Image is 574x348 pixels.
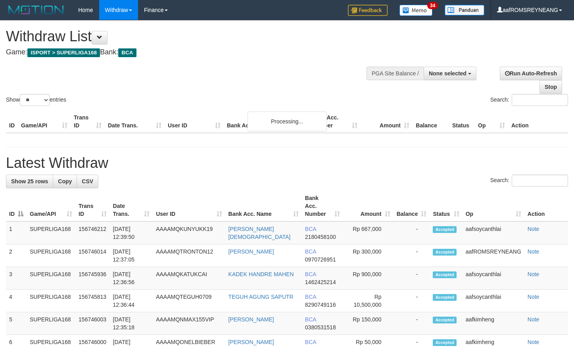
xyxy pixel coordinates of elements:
[427,2,438,9] span: 34
[6,290,27,312] td: 4
[433,294,457,301] span: Accepted
[302,191,343,221] th: Bank Acc. Number: activate to sort column ascending
[6,110,18,133] th: ID
[463,191,524,221] th: Op: activate to sort column ascending
[539,80,562,94] a: Stop
[463,312,524,335] td: aafkimheng
[153,312,225,335] td: AAAAMQNMAX155VIP
[433,317,457,323] span: Accepted
[433,249,457,256] span: Accepted
[433,226,457,233] span: Accepted
[305,279,336,285] span: Copy 1462425214 to clipboard
[110,191,153,221] th: Date Trans.: activate to sort column ascending
[228,339,274,345] a: [PERSON_NAME]
[153,267,225,290] td: AAAAMQKATUKCAI
[449,110,475,133] th: Status
[27,221,75,244] td: SUPERLIGA168
[165,110,224,133] th: User ID
[228,226,291,240] a: [PERSON_NAME][DEMOGRAPHIC_DATA]
[75,221,110,244] td: 156746212
[343,191,393,221] th: Amount: activate to sort column ascending
[77,175,98,188] a: CSV
[394,221,430,244] td: -
[6,94,66,106] label: Show entries
[343,244,393,267] td: Rp 300,000
[305,294,316,300] span: BCA
[11,178,48,185] span: Show 25 rows
[500,67,562,80] a: Run Auto-Refresh
[228,271,294,277] a: KADEK HANDRE MAHEN
[305,256,336,263] span: Copy 0970726951 to clipboard
[305,339,316,345] span: BCA
[394,244,430,267] td: -
[475,110,508,133] th: Op
[394,312,430,335] td: -
[528,316,539,323] a: Note
[228,316,274,323] a: [PERSON_NAME]
[524,191,568,221] th: Action
[361,110,413,133] th: Amount
[430,191,462,221] th: Status: activate to sort column ascending
[399,5,433,16] img: Button%20Memo.svg
[528,339,539,345] a: Note
[27,312,75,335] td: SUPERLIGA168
[305,271,316,277] span: BCA
[153,290,225,312] td: AAAAMQTEGUH0709
[27,267,75,290] td: SUPERLIGA168
[6,155,568,171] h1: Latest Withdraw
[110,244,153,267] td: [DATE] 12:37:05
[75,244,110,267] td: 156746014
[153,221,225,244] td: AAAAMQKUNYUKK19
[343,267,393,290] td: Rp 900,000
[27,48,100,57] span: ISPORT > SUPERLIGA168
[309,110,361,133] th: Bank Acc. Number
[528,248,539,255] a: Note
[153,244,225,267] td: AAAAMQTRONTON12
[105,110,165,133] th: Date Trans.
[228,294,294,300] a: TEGUH AGUNG SAPUTR
[343,221,393,244] td: Rp 667,000
[394,267,430,290] td: -
[348,5,388,16] img: Feedback.jpg
[343,312,393,335] td: Rp 150,000
[6,267,27,290] td: 3
[305,316,316,323] span: BCA
[75,290,110,312] td: 156745813
[75,267,110,290] td: 156745936
[305,324,336,331] span: Copy 0380531518 to clipboard
[305,248,316,255] span: BCA
[248,112,327,131] div: Processing...
[224,110,309,133] th: Bank Acc. Name
[429,70,466,77] span: None selected
[110,290,153,312] td: [DATE] 12:36:44
[490,175,568,186] label: Search:
[528,294,539,300] a: Note
[228,248,274,255] a: [PERSON_NAME]
[343,290,393,312] td: Rp 10,500,000
[394,191,430,221] th: Balance: activate to sort column ascending
[367,67,424,80] div: PGA Site Balance /
[75,191,110,221] th: Trans ID: activate to sort column ascending
[445,5,484,15] img: panduan.png
[394,290,430,312] td: -
[18,110,71,133] th: Game/API
[6,191,27,221] th: ID: activate to sort column descending
[27,191,75,221] th: Game/API: activate to sort column ascending
[58,178,72,185] span: Copy
[512,175,568,186] input: Search:
[512,94,568,106] input: Search:
[82,178,93,185] span: CSV
[463,290,524,312] td: aafsoycanthlai
[110,221,153,244] td: [DATE] 12:39:50
[433,339,457,346] span: Accepted
[225,191,302,221] th: Bank Acc. Name: activate to sort column ascending
[118,48,136,57] span: BCA
[433,271,457,278] span: Accepted
[53,175,77,188] a: Copy
[6,4,66,16] img: MOTION_logo.png
[413,110,449,133] th: Balance
[6,48,375,56] h4: Game: Bank:
[424,67,476,80] button: None selected
[463,244,524,267] td: aafROMSREYNEANG
[490,94,568,106] label: Search:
